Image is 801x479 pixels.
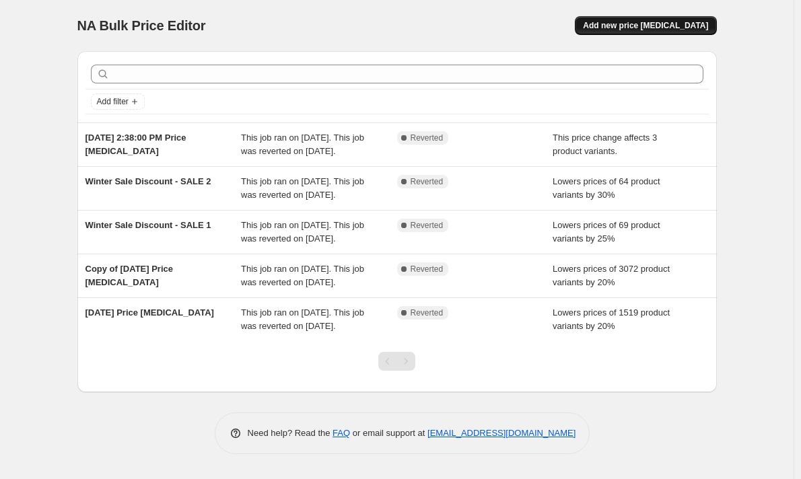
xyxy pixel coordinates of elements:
button: Add filter [91,94,145,110]
span: Lowers prices of 1519 product variants by 20% [553,307,670,331]
span: This job ran on [DATE]. This job was reverted on [DATE]. [241,264,364,287]
span: Copy of [DATE] Price [MEDICAL_DATA] [85,264,174,287]
span: [DATE] Price [MEDICAL_DATA] [85,307,214,318]
button: Add new price [MEDICAL_DATA] [575,16,716,35]
span: NA Bulk Price Editor [77,18,206,33]
span: Reverted [411,220,444,231]
span: or email support at [350,428,427,438]
span: Need help? Read the [248,428,333,438]
span: Add new price [MEDICAL_DATA] [583,20,708,31]
nav: Pagination [378,352,415,371]
span: Reverted [411,176,444,187]
span: This job ran on [DATE]. This job was reverted on [DATE]. [241,220,364,244]
span: Add filter [97,96,129,107]
span: This job ran on [DATE]. This job was reverted on [DATE]. [241,307,364,331]
span: Winter Sale Discount - SALE 2 [85,176,211,186]
span: This job ran on [DATE]. This job was reverted on [DATE]. [241,176,364,200]
span: Reverted [411,133,444,143]
a: FAQ [333,428,350,438]
span: Reverted [411,307,444,318]
span: This price change affects 3 product variants. [553,133,657,156]
span: Reverted [411,264,444,274]
span: This job ran on [DATE]. This job was reverted on [DATE]. [241,133,364,156]
span: Lowers prices of 69 product variants by 25% [553,220,660,244]
span: [DATE] 2:38:00 PM Price [MEDICAL_DATA] [85,133,186,156]
span: Lowers prices of 64 product variants by 30% [553,176,660,200]
a: [EMAIL_ADDRESS][DOMAIN_NAME] [427,428,576,438]
span: Winter Sale Discount - SALE 1 [85,220,211,230]
span: Lowers prices of 3072 product variants by 20% [553,264,670,287]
